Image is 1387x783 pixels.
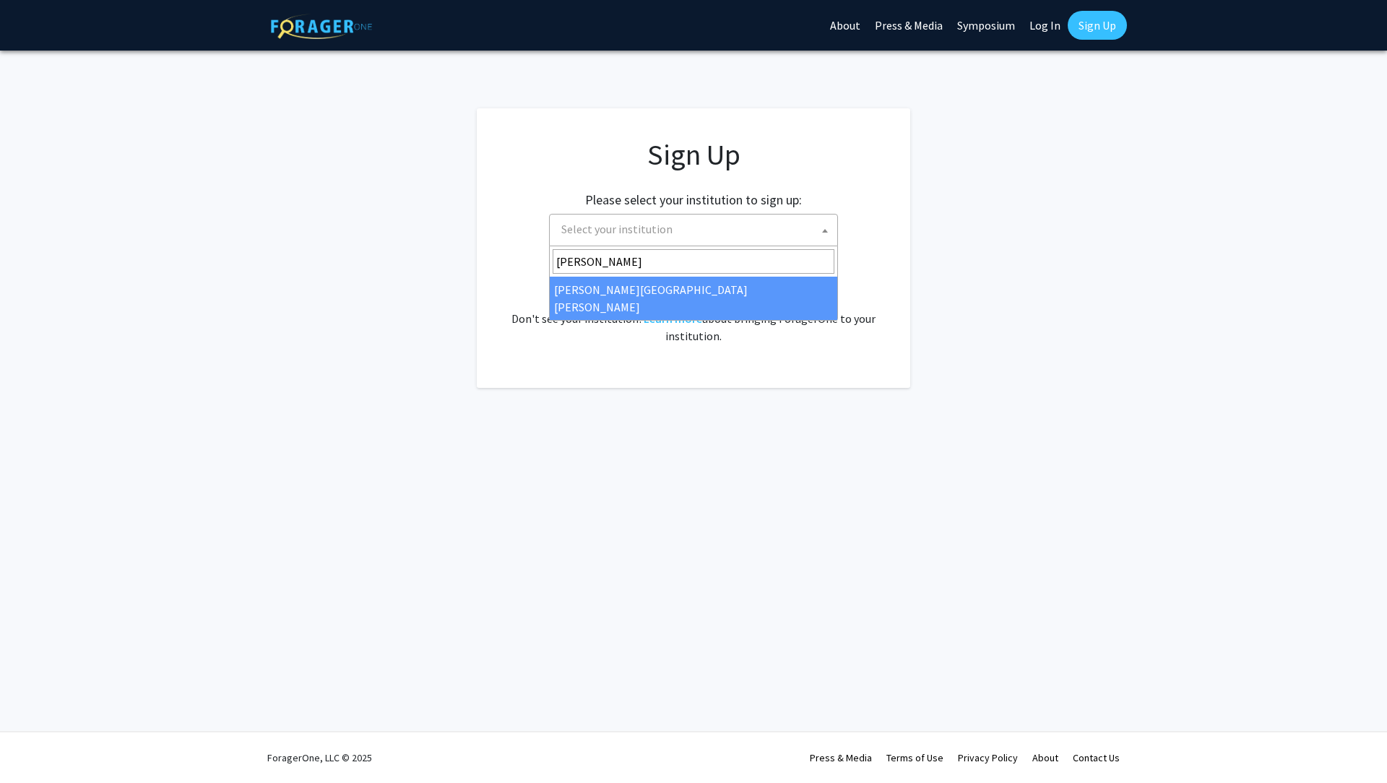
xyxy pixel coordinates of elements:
[506,137,881,172] h1: Sign Up
[1032,751,1058,764] a: About
[644,311,702,326] a: Learn more about bringing ForagerOne to your institution
[1073,751,1120,764] a: Contact Us
[549,214,838,246] span: Select your institution
[958,751,1018,764] a: Privacy Policy
[553,249,834,274] input: Search
[271,14,372,39] img: ForagerOne Logo
[810,751,872,764] a: Press & Media
[886,751,943,764] a: Terms of Use
[561,222,673,236] span: Select your institution
[267,732,372,783] div: ForagerOne, LLC © 2025
[550,277,837,320] li: [PERSON_NAME][GEOGRAPHIC_DATA][PERSON_NAME]
[11,718,61,772] iframe: Chat
[1068,11,1127,40] a: Sign Up
[556,215,837,244] span: Select your institution
[585,192,802,208] h2: Please select your institution to sign up:
[506,275,881,345] div: Already have an account? . Don't see your institution? about bringing ForagerOne to your institut...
